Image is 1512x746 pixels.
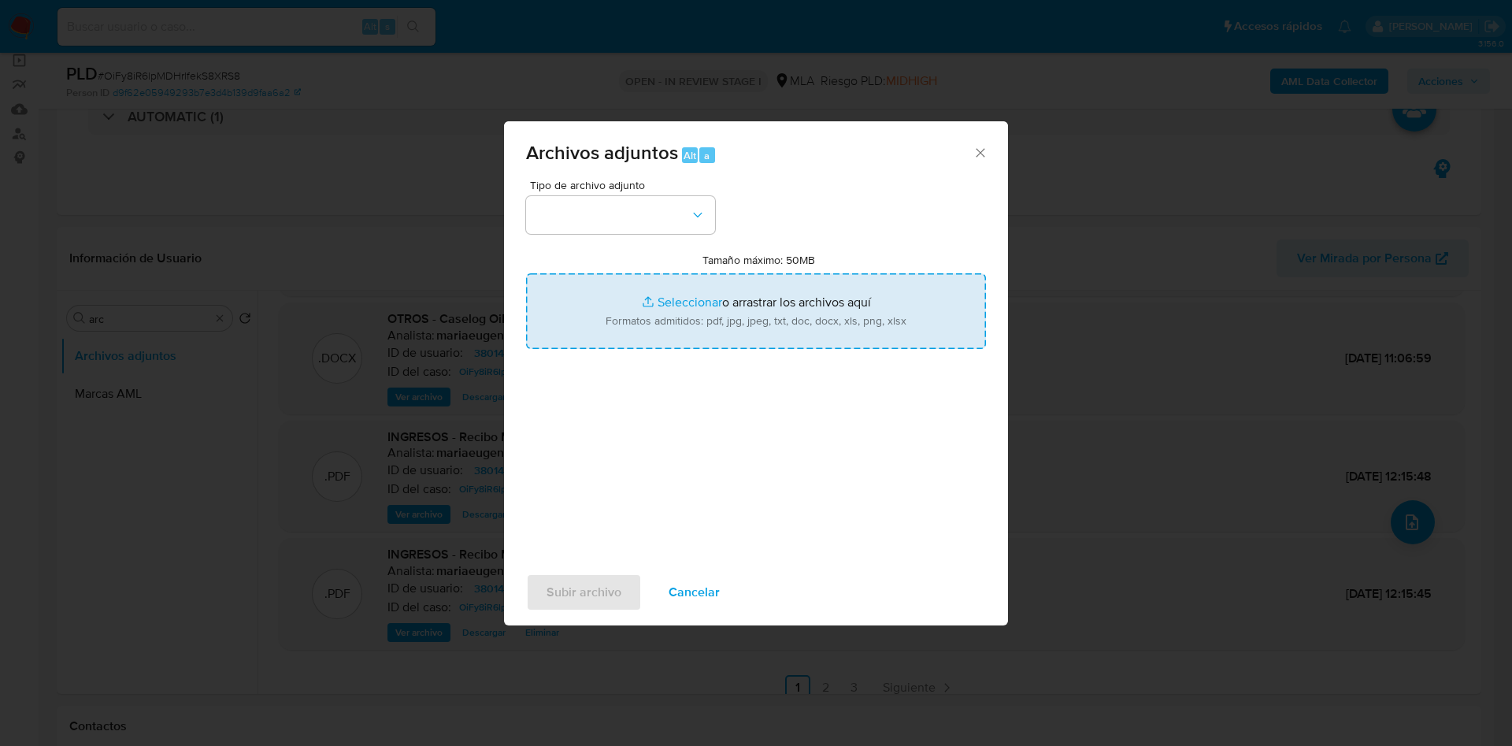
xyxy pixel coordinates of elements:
button: Cancelar [648,573,740,611]
span: Tipo de archivo adjunto [530,180,719,191]
span: Archivos adjuntos [526,139,678,166]
label: Tamaño máximo: 50MB [702,253,815,267]
button: Cerrar [973,145,987,159]
span: Alt [684,148,696,163]
span: a [704,148,710,163]
span: Cancelar [669,575,720,610]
